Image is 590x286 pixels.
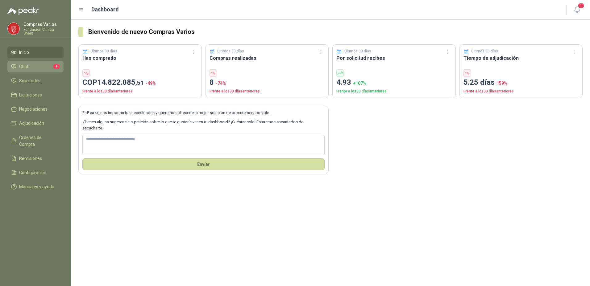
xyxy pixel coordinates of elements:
span: 14.822.085 [97,78,144,87]
a: Órdenes de Compra [7,132,64,150]
p: Últimos 30 días [471,48,498,54]
button: Envíar [82,158,325,170]
button: 1 [571,4,583,15]
p: En , nos importan tus necesidades y queremos ofrecerte la mejor solución de procurement posible. [82,110,325,116]
span: Órdenes de Compra [19,134,58,148]
p: Frente a los 30 días anteriores [210,88,325,94]
p: 4.93 [336,77,452,88]
span: Manuales y ayuda [19,183,54,190]
p: 5.25 días [463,77,579,88]
p: 8 [210,77,325,88]
a: Chat4 [7,61,64,72]
span: -49 % [146,81,156,86]
a: Solicitudes [7,75,64,87]
a: Manuales y ayuda [7,181,64,193]
a: Inicio [7,47,64,58]
span: Inicio [19,49,29,56]
p: Frente a los 30 días anteriores [336,88,452,94]
p: Frente a los 30 días anteriores [82,88,198,94]
img: Logo peakr [7,7,39,15]
p: COP [82,77,198,88]
a: Configuración [7,167,64,178]
span: -74 % [216,81,226,86]
span: Chat [19,63,28,70]
p: Últimos 30 días [344,48,371,54]
a: Licitaciones [7,89,64,101]
p: Últimos 30 días [90,48,117,54]
a: Negociaciones [7,103,64,115]
span: 1 [578,3,584,9]
span: + 107 % [353,81,366,86]
h1: Dashboard [91,5,119,14]
h3: Has comprado [82,54,198,62]
span: 4 [53,64,60,69]
h3: Por solicitud recibes [336,54,452,62]
p: Compras Varios [23,22,64,27]
h3: Compras realizadas [210,54,325,62]
span: Configuración [19,169,46,176]
p: Últimos 30 días [217,48,244,54]
p: ¿Tienes alguna sugerencia o petición sobre lo que te gustaría ver en tu dashboard? ¡Cuéntanoslo! ... [82,119,325,132]
span: ,51 [135,79,144,86]
p: Fundación Clínica Shaio [23,28,64,35]
a: Adjudicación [7,117,64,129]
span: Remisiones [19,155,42,162]
h3: Tiempo de adjudicación [463,54,579,62]
h3: Bienvenido de nuevo Compras Varios [88,27,583,37]
b: Peakr [87,110,98,115]
span: Solicitudes [19,77,40,84]
span: Adjudicación [19,120,44,127]
span: 159 % [497,81,507,86]
a: Remisiones [7,153,64,164]
img: Company Logo [8,23,19,35]
p: Frente a los 30 días anteriores [463,88,579,94]
span: Negociaciones [19,106,48,112]
span: Licitaciones [19,92,42,98]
